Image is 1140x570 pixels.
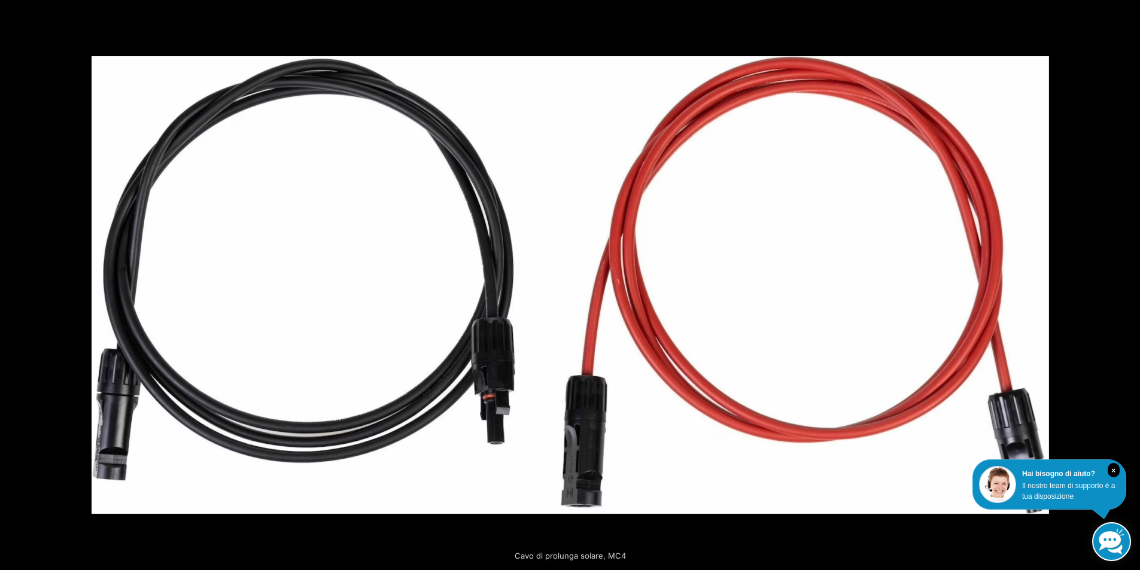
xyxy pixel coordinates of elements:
[979,466,1016,503] img: Assistenza clienti
[92,56,1049,514] img: Cavo di prolunga solare, MC4
[1022,481,1115,501] font: Il nostro team di supporto è a tua disposizione
[1111,467,1115,475] font: ×
[515,551,626,560] font: Cavo di prolunga solare, MC4
[1022,470,1095,478] font: Hai bisogno di aiuto?
[1108,463,1120,477] i: Vicino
